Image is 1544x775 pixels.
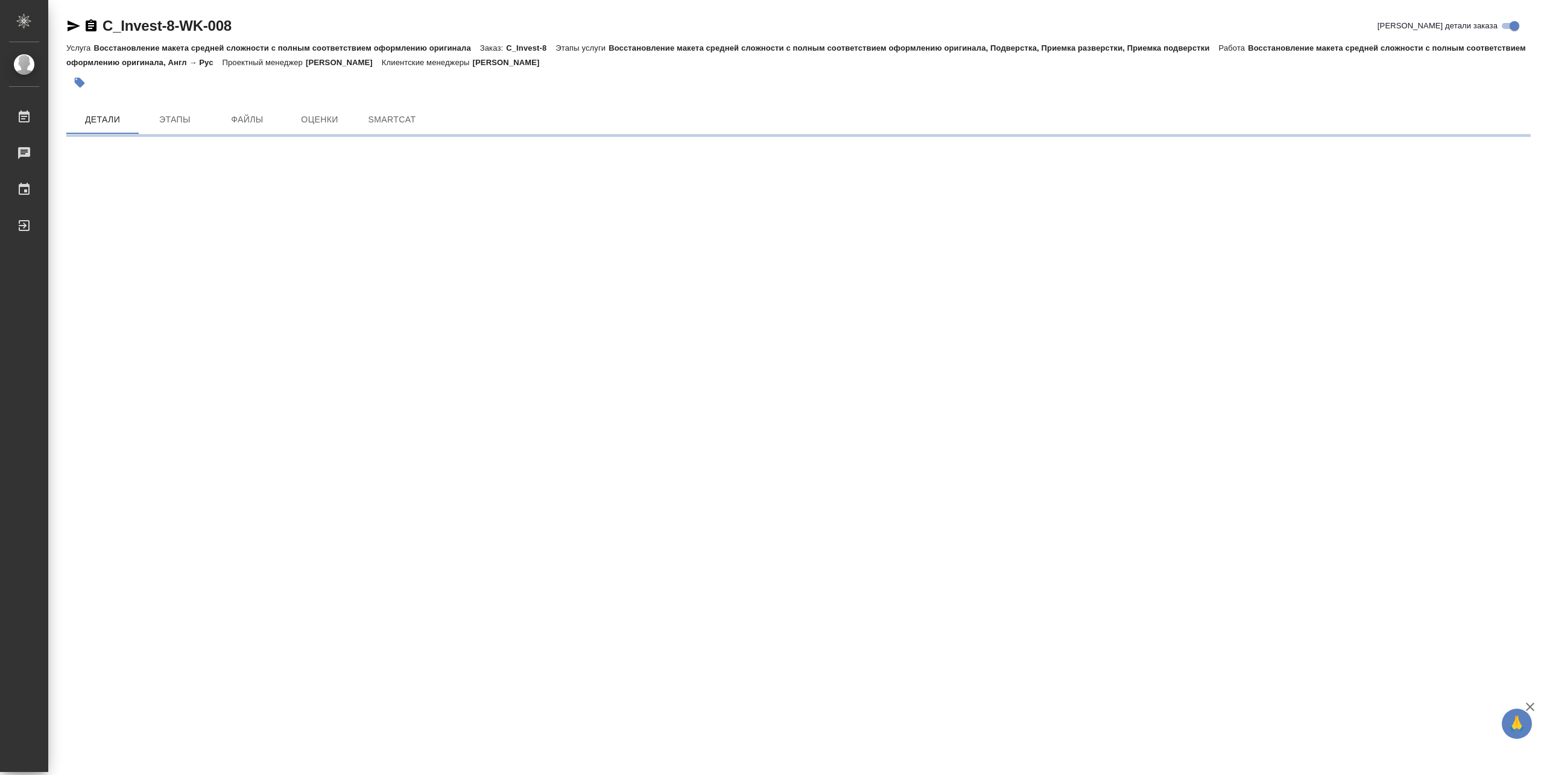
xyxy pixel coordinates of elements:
[1507,711,1527,736] span: 🙏
[506,43,555,52] p: C_Invest-8
[146,112,204,127] span: Этапы
[218,112,276,127] span: Файлы
[363,112,421,127] span: SmartCat
[223,58,306,67] p: Проектный менеджер
[1378,20,1498,32] span: [PERSON_NAME] детали заказа
[306,58,382,67] p: [PERSON_NAME]
[103,17,232,34] a: C_Invest-8-WK-008
[66,19,81,33] button: Скопировать ссылку для ЯМессенджера
[480,43,506,52] p: Заказ:
[74,112,131,127] span: Детали
[382,58,473,67] p: Клиентские менеджеры
[291,112,349,127] span: Оценки
[1502,709,1532,739] button: 🙏
[473,58,549,67] p: [PERSON_NAME]
[66,69,93,96] button: Добавить тэг
[93,43,479,52] p: Восстановление макета средней сложности с полным соответствием оформлению оригинала
[1219,43,1248,52] p: Работа
[609,43,1218,52] p: Восстановление макета средней сложности с полным соответствием оформлению оригинала, Подверстка, ...
[555,43,609,52] p: Этапы услуги
[84,19,98,33] button: Скопировать ссылку
[66,43,93,52] p: Услуга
